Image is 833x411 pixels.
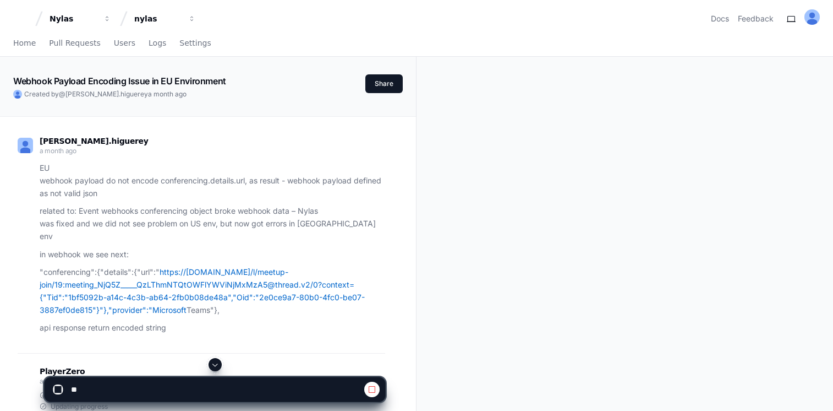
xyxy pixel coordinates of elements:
img: ALV-UjVIVO1xujVLAuPApzUHhlN9_vKf9uegmELgxzPxAbKOtnGOfPwn3iBCG1-5A44YWgjQJBvBkNNH2W5_ERJBpY8ZVwxlF... [13,90,22,99]
span: Created by [24,90,187,99]
p: EU webhook payload do not encode conferencing.details.url, as result - webhook payload defined as... [40,162,385,199]
a: Home [13,31,36,56]
img: ALV-UjVIVO1xujVLAuPApzUHhlN9_vKf9uegmELgxzPxAbKOtnGOfPwn3iBCG1-5A44YWgjQJBvBkNNH2W5_ERJBpY8ZVwxlF... [804,9,820,25]
span: [PERSON_NAME].higuerey [40,137,149,145]
button: Share [365,74,403,93]
span: [PERSON_NAME].higuerey [65,90,148,98]
span: @ [59,90,65,98]
a: Docs [711,13,729,24]
a: Users [114,31,135,56]
span: Users [114,40,135,46]
a: Logs [149,31,166,56]
div: Nylas [50,13,97,24]
span: Pull Requests [49,40,100,46]
app-text-character-animate: Webhook Payload Encoding Issue in EU Environment [13,75,226,86]
a: Pull Requests [49,31,100,56]
span: Settings [179,40,211,46]
p: api response return encoded string [40,322,385,334]
span: a month ago [148,90,187,98]
span: Logs [149,40,166,46]
span: Home [13,40,36,46]
span: a month ago [40,147,76,155]
img: ALV-UjVIVO1xujVLAuPApzUHhlN9_vKf9uegmELgxzPxAbKOtnGOfPwn3iBCG1-5A44YWgjQJBvBkNNH2W5_ERJBpY8ZVwxlF... [18,138,33,153]
p: in webhook we see next: [40,248,385,261]
a: https://[DOMAIN_NAME]/l/meetup-join/19:meeting_NjQ5Z_____QzLThmNTQtOWFlYWViNjMxMzA5@thread.v2/0?c... [40,267,365,314]
div: nylas [134,13,182,24]
button: nylas [130,9,200,29]
button: Feedback [738,13,774,24]
p: related to: Event webhooks conferencing object broke webhook data – Nylas was fixed and we did no... [40,205,385,242]
p: "conferencing":{"details":{"url":" Teams"}, [40,266,385,316]
a: Settings [179,31,211,56]
button: Nylas [45,9,116,29]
